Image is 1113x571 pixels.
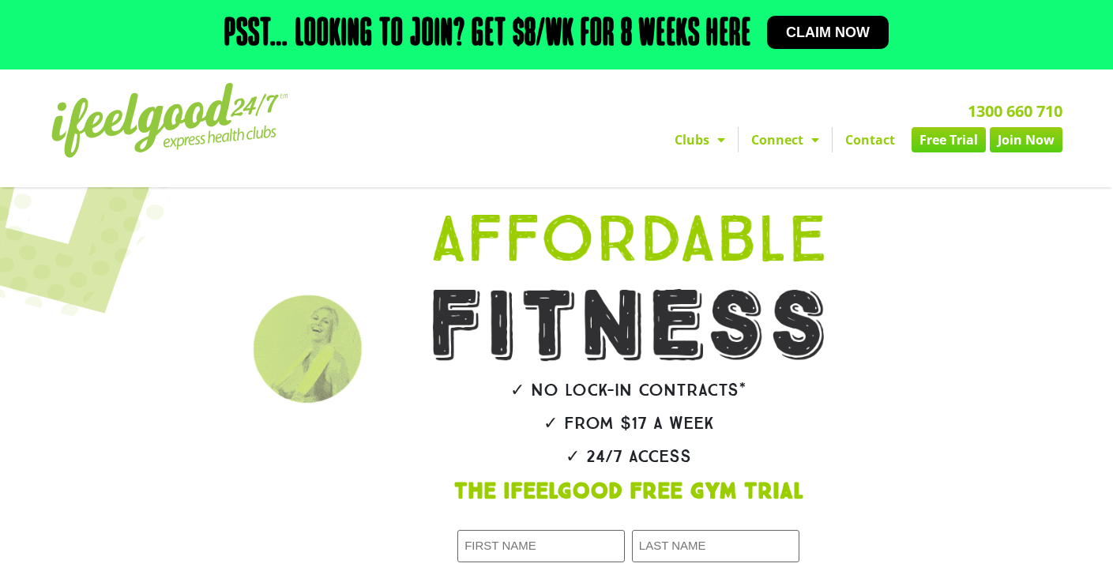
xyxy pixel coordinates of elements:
a: Free Trial [912,127,986,152]
h2: ✓ No lock-in contracts* [385,381,873,399]
a: Claim now [767,16,889,49]
h2: ✓ From $17 a week [385,415,873,432]
h1: The IfeelGood Free Gym Trial [385,481,873,503]
nav: Menu [411,127,1062,152]
input: FIRST NAME [457,530,625,562]
a: Connect [739,127,832,152]
a: Contact [833,127,908,152]
a: Clubs [662,127,738,152]
a: 1300 660 710 [968,100,1062,122]
a: Join Now [990,127,1062,152]
span: Claim now [786,25,870,39]
input: LAST NAME [632,530,799,562]
h2: Psst… Looking to join? Get $8/wk for 8 weeks here [224,16,751,54]
h2: ✓ 24/7 Access [385,448,873,465]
